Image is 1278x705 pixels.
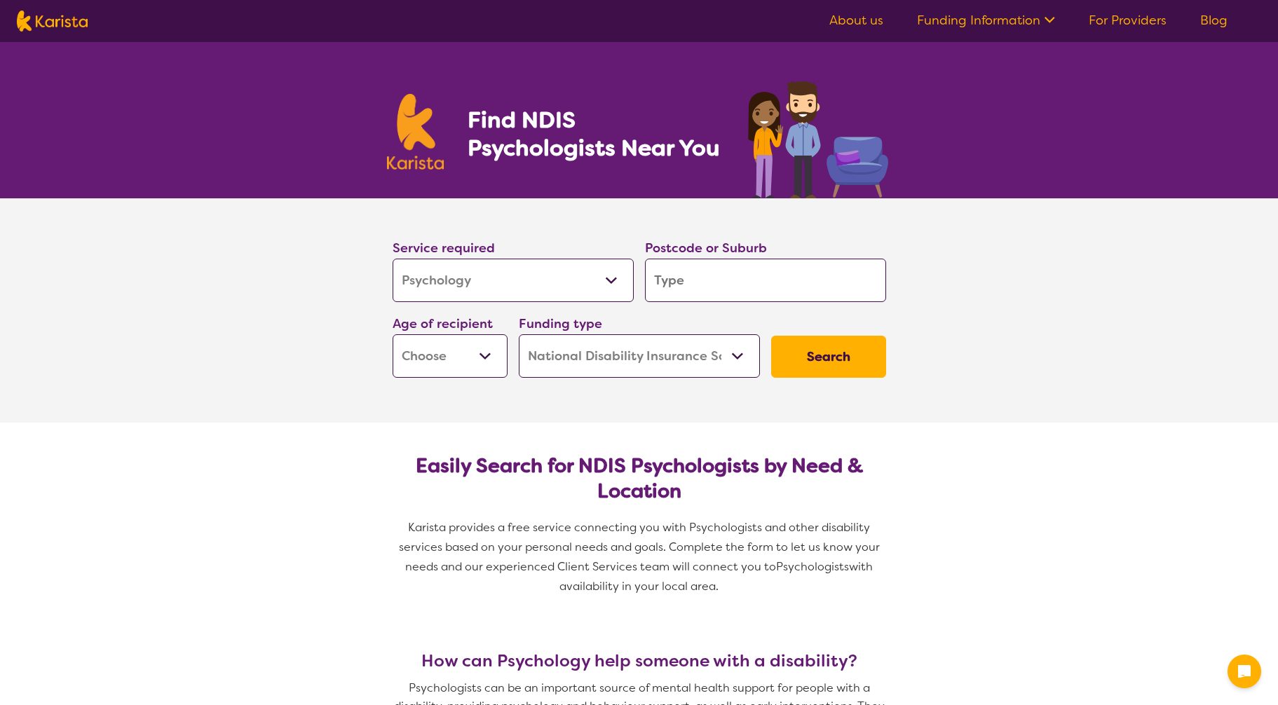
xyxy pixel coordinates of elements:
img: Karista logo [387,94,444,170]
label: Funding type [519,315,602,332]
a: For Providers [1089,12,1167,29]
input: Type [645,259,886,302]
a: Blog [1200,12,1228,29]
h2: Easily Search for NDIS Psychologists by Need & Location [404,453,875,504]
span: Psychologists [776,559,849,574]
h1: Find NDIS Psychologists Near You [468,106,727,162]
label: Age of recipient [393,315,493,332]
img: psychology [743,76,892,198]
h3: How can Psychology help someone with a disability? [387,651,892,671]
span: Karista provides a free service connecting you with Psychologists and other disability services b... [399,520,883,574]
label: Postcode or Suburb [645,240,767,256]
a: Funding Information [917,12,1055,29]
label: Service required [393,240,495,256]
button: Search [771,336,886,378]
img: Karista logo [17,11,88,32]
a: About us [829,12,883,29]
